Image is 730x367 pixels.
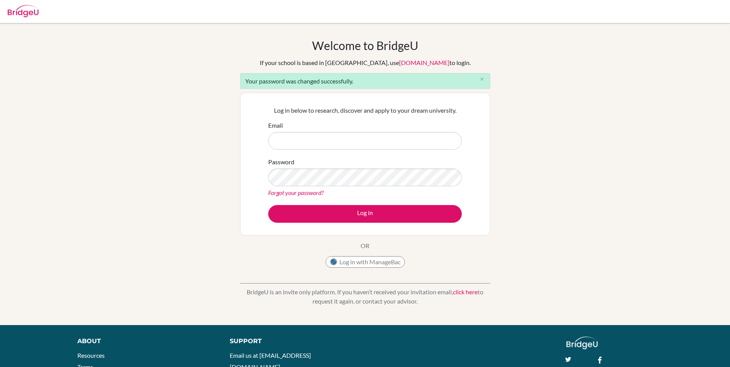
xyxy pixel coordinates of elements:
img: logo_white@2x-f4f0deed5e89b7ecb1c2cc34c3e3d731f90f0f143d5ea2071677605dd97b5244.png [566,337,598,349]
a: click here [453,288,478,295]
div: About [77,337,212,346]
h1: Welcome to BridgeU [312,38,418,52]
a: [DOMAIN_NAME] [399,59,449,66]
p: BridgeU is an invite only platform. If you haven’t received your invitation email, to request it ... [240,287,490,306]
img: Bridge-U [8,5,38,17]
p: OR [361,241,369,250]
div: If your school is based in [GEOGRAPHIC_DATA], use to login. [260,58,471,67]
a: Resources [77,352,105,359]
a: Forgot your password? [268,189,324,196]
div: Support [230,337,356,346]
label: Password [268,157,294,167]
button: Log in with ManageBac [326,256,405,268]
div: Your password was changed successfully. [240,73,490,89]
label: Email [268,121,283,130]
i: close [479,76,485,82]
p: Log in below to research, discover and apply to your dream university. [268,106,462,115]
button: Log in [268,205,462,223]
button: Close [474,73,490,85]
